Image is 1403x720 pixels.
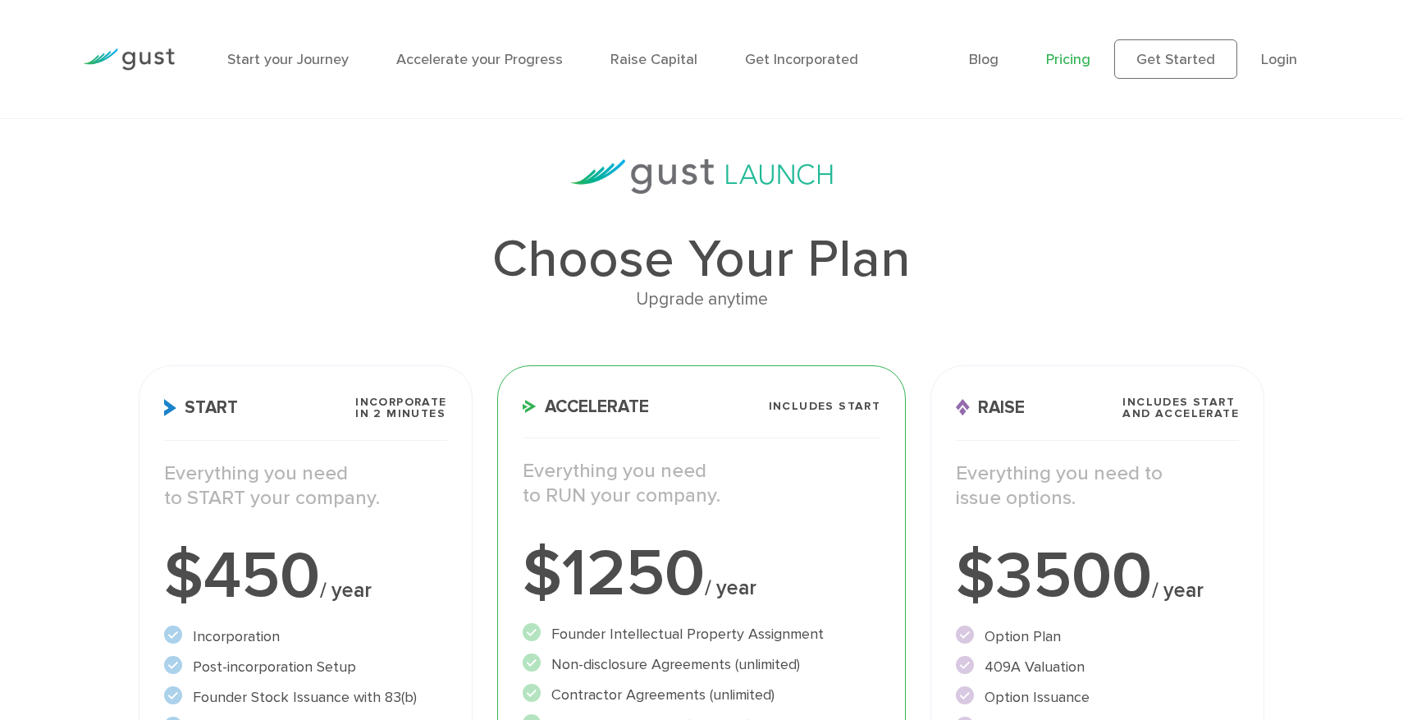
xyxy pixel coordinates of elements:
[164,461,447,511] p: Everything you need to START your company.
[1114,39,1237,79] a: Get Started
[523,459,881,508] p: Everything you need to RUN your company.
[1122,397,1239,420] span: Includes START and ACCELERATE
[610,51,697,68] a: Raise Capital
[956,461,1239,511] p: Everything you need to issue options.
[745,51,858,68] a: Get Incorporated
[956,543,1239,609] div: $3500
[705,576,756,600] span: / year
[956,399,1025,416] span: Raise
[1046,51,1090,68] a: Pricing
[1261,51,1297,68] a: Login
[164,399,238,416] span: Start
[570,159,833,194] img: gust-launch-logos.svg
[523,623,881,645] li: Founder Intellectual Property Assignment
[956,626,1239,648] li: Option Plan
[969,51,999,68] a: Blog
[769,401,881,412] span: Includes START
[227,51,349,68] a: Start your Journey
[956,656,1239,678] li: 409A Valuation
[396,51,563,68] a: Accelerate your Progress
[164,656,447,678] li: Post-incorporation Setup
[164,686,447,709] li: Founder Stock Issuance with 83(b)
[1152,578,1204,603] span: / year
[164,626,447,648] li: Incorporation
[523,654,881,676] li: Non-disclosure Agreements (unlimited)
[164,543,447,609] div: $450
[139,286,1264,314] div: Upgrade anytime
[355,397,446,420] span: Incorporate in 2 Minutes
[956,686,1239,709] li: Option Issuance
[320,578,372,603] span: / year
[523,541,881,607] div: $1250
[523,684,881,706] li: Contractor Agreements (unlimited)
[523,398,649,415] span: Accelerate
[83,48,175,71] img: Gust Logo
[164,399,176,416] img: Start Icon X2
[956,399,970,416] img: Raise Icon
[523,400,537,413] img: Accelerate Icon
[139,233,1264,286] h1: Choose Your Plan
